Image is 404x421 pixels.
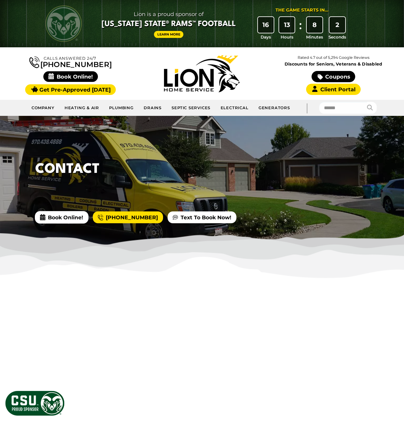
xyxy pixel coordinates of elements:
span: Book Online! [35,211,88,223]
span: Lion is a proud sponsor of [102,9,236,19]
a: Text To Book Now! [168,211,236,224]
a: Client Portal [306,84,361,95]
div: 2 [329,17,345,33]
span: Discounts for Seniors, Veterans & Disabled [269,62,398,66]
div: The Game Starts in... [275,7,329,14]
a: [PHONE_NUMBER] [93,211,163,224]
span: Days [261,34,271,40]
h1: Contact [35,159,256,180]
img: CSU Rams logo [45,5,82,42]
div: 8 [307,17,322,33]
img: Lion Home Service [164,55,240,92]
span: Seconds [329,34,346,40]
div: 13 [279,17,295,33]
a: Heating & Air [60,102,105,114]
img: CSU Sponsor Badge [5,390,65,416]
a: Electrical [215,102,253,114]
div: 16 [258,17,274,33]
a: Company [27,102,60,114]
a: Generators [254,102,295,114]
a: Plumbing [104,102,139,114]
span: Minutes [306,34,323,40]
a: Drains [139,102,167,114]
div: | [295,100,319,116]
p: Rated 4.7 out of 5,294 Google Reviews [268,54,399,61]
a: Learn More [154,31,184,38]
a: Septic Services [167,102,215,114]
a: Get Pre-Approved [DATE] [25,84,116,95]
span: [US_STATE] State® Rams™ Football [102,19,236,29]
a: Coupons [312,71,355,82]
a: [PHONE_NUMBER] [29,55,112,68]
span: Book Online! [43,71,98,82]
div: : [297,17,303,40]
span: Hours [281,34,293,40]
